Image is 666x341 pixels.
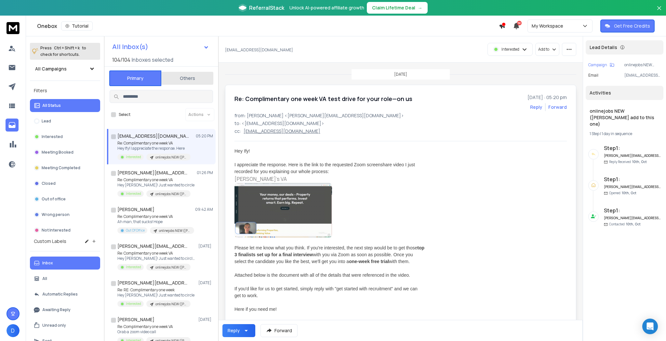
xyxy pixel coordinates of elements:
p: Automatic Replies [42,292,78,297]
span: 1 Step [590,131,599,136]
p: Grab a zoom video call [117,329,191,335]
p: from: [PERSON_NAME] <[PERSON_NAME][EMAIL_ADDRESS][DOMAIN_NAME]> [234,112,567,119]
span: Attached below is the document with all of the details that were referenced in the video. [234,272,410,278]
p: Closed [42,181,56,186]
p: onlinejobs NEW ([PERSON_NAME] add to this one) [155,155,187,160]
button: Unread only [30,319,100,332]
div: | [590,131,659,136]
p: Not Interested [42,228,71,233]
p: Reply Received [609,159,647,164]
p: Get Free Credits [614,23,650,29]
p: Contacted [609,222,641,227]
div: Onebox [37,21,499,31]
p: [DATE] [198,244,213,249]
button: D [7,324,20,337]
button: All Status [30,99,100,112]
button: Not Interested [30,224,100,237]
h6: [PERSON_NAME][EMAIL_ADDRESS][DOMAIN_NAME] [604,184,661,189]
button: Reply [222,324,255,337]
button: All [30,272,100,285]
p: Meeting Completed [42,165,80,170]
span: 10th, Oct [626,222,641,226]
button: Out of office [30,193,100,206]
label: Select [119,112,130,117]
p: Hey Ify! I appreciate the response. Here [117,146,191,151]
h6: [PERSON_NAME][EMAIL_ADDRESS][DOMAIN_NAME] [604,153,661,158]
p: onlinejobs NEW ([PERSON_NAME] add to this one) [155,265,187,270]
p: Lead [42,119,51,124]
button: Get Free Credits [600,19,655,32]
p: Lead Details [590,44,617,51]
p: [DATE] : 05:20 pm [527,94,567,101]
p: Interested [126,191,141,196]
button: Claim Lifetime Deal→ [367,2,428,14]
div: Reply [228,327,240,334]
p: Email [588,73,598,78]
p: Add to [538,47,549,52]
p: Interested [126,265,141,270]
button: Lead [30,115,100,128]
p: [DATE] [394,72,407,77]
p: [EMAIL_ADDRESS][DOMAIN_NAME] [624,73,661,78]
p: Re: Complimentary one week VA [117,251,195,256]
p: 01:26 PM [197,170,213,175]
p: Ah man, that sucks! Hope [117,219,194,224]
p: 09:42 AM [195,207,213,212]
p: onlinejobs NEW ([PERSON_NAME] add to this one) [155,192,187,196]
span: 1 day in sequence [602,131,632,136]
button: Inbox [30,257,100,270]
p: Out of office [42,196,66,202]
span: Please let me know what you think. If you're interested, the next step would be to get those with... [234,245,426,264]
p: [DATE] [198,280,213,285]
p: Re: Complimentary one week VA [117,214,194,219]
p: [EMAIL_ADDRESS][DOMAIN_NAME] [244,128,320,134]
button: Primary [109,70,161,86]
button: Close banner [655,4,663,19]
h6: Step 1 : [604,175,661,183]
p: onlinejobs NEW ([PERSON_NAME] add to this one) [155,302,187,307]
p: Re: RE: Complimentary one week [117,287,194,293]
h1: [PERSON_NAME] [117,316,154,323]
span: 50 [517,21,522,25]
p: Out Of Office [126,228,145,233]
h1: All Inbox(s) [112,44,148,50]
p: Awaiting Reply [42,307,71,312]
p: Interested [126,301,141,306]
h1: onlinejobs NEW ([PERSON_NAME] add to this one) [590,108,659,127]
h3: Filters [30,86,100,95]
p: Hey [PERSON_NAME]! Just wanted to circle [117,293,194,298]
p: cc: [234,128,241,134]
button: Interested [30,130,100,143]
button: Meeting Booked [30,146,100,159]
span: Here if you need me! [234,307,277,312]
h6: Step 1 : [604,144,661,152]
p: Meeting Booked [42,150,73,155]
p: onlinejobs NEW ([PERSON_NAME] add to this one) [624,62,661,68]
p: onlinejobs NEW ([PERSON_NAME] add to this one) [159,228,190,233]
p: to: <[EMAIL_ADDRESS][DOMAIN_NAME]> [234,120,567,127]
div: Activities [586,86,663,100]
button: Forward [260,324,298,337]
div: Forward [548,104,567,110]
h1: [PERSON_NAME] [117,206,154,213]
p: Inbox [42,260,53,266]
a: [PERSON_NAME]'s VA [234,175,424,183]
p: Interested [42,134,63,139]
h1: [PERSON_NAME][EMAIL_ADDRESS][DOMAIN_NAME] [117,170,189,176]
strong: one-week free trial [349,259,389,264]
p: [EMAIL_ADDRESS][DOMAIN_NAME] [225,47,293,53]
p: Unread only [42,323,66,328]
button: Automatic Replies [30,288,100,301]
p: Hey [PERSON_NAME]! Just wanted to circle [117,183,194,188]
p: Wrong person [42,212,70,217]
strong: top 3 finalists set up for a final interview [234,245,426,257]
span: Ctrl + Shift + k [53,44,81,52]
h1: All Campaigns [35,66,67,72]
button: Campaign [588,62,614,68]
button: Reply [530,104,542,110]
p: Press to check for shortcuts. [40,45,86,58]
